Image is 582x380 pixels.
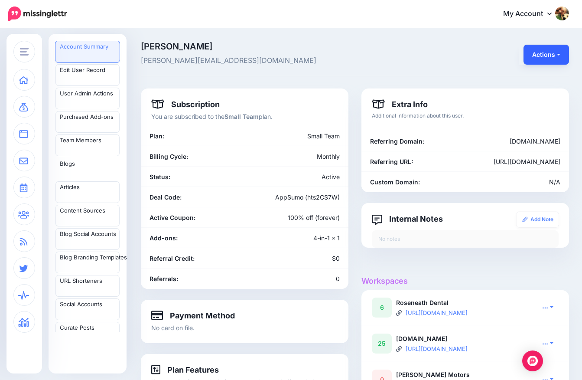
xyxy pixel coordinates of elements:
div: Monthly [245,151,347,161]
div: 100% off (forever) [245,213,347,223]
b: Roseneath Dental [396,299,449,306]
div: AppSumo (hts2CS7W) [245,192,347,202]
b: Referrals: [150,275,178,282]
b: Deal Code: [150,193,182,201]
b: Custom Domain: [370,178,420,186]
a: Social Accounts [55,298,120,320]
span: [PERSON_NAME][EMAIL_ADDRESS][DOMAIN_NAME] [141,55,422,66]
h4: Plan Features [151,364,219,375]
b: Billing Cycle: [150,153,188,160]
img: Missinglettr [8,7,67,21]
a: Purchased Add-ons [55,111,120,133]
b: Small Team [224,113,259,120]
a: My Account [494,3,569,25]
div: [URL][DOMAIN_NAME] [431,157,567,167]
div: 25 [372,334,392,354]
b: Status: [150,173,170,180]
b: Active Coupon: [150,214,195,221]
b: Plan: [150,132,164,140]
a: Curate Posts [55,322,120,344]
button: Actions [523,45,569,65]
div: Small Team [211,131,346,141]
h4: Workspaces [361,276,569,286]
a: [URL][DOMAIN_NAME] [406,345,468,352]
a: Team Members [55,134,120,156]
div: $0 [245,253,347,263]
a: Edit User Record [55,64,120,86]
b: Referring URL: [370,158,413,165]
b: [PERSON_NAME] Motors [396,371,470,378]
b: Referral Credit: [150,255,195,262]
div: N/A [431,177,567,187]
div: 6 [372,298,392,318]
a: Blog Branding Templates [55,252,120,273]
span: [PERSON_NAME] [141,42,422,51]
a: Blogs [55,158,120,180]
a: User Admin Actions [55,88,120,109]
a: Add Note [517,212,559,227]
b: Referring Domain: [370,138,424,145]
a: Blog Social Accounts [55,228,120,250]
div: 4-in-1 x 1 [211,233,346,243]
a: Articles [55,181,120,203]
h4: Payment Method [151,310,235,321]
h4: Subscription [151,99,220,109]
a: URL Shorteners [55,275,120,297]
a: Content Sources [55,205,120,226]
p: Additional information about this user. [372,111,559,120]
a: Account Summary [55,41,120,62]
b: [DOMAIN_NAME] [396,335,447,342]
b: Add-ons: [150,234,178,242]
div: Active [245,172,347,182]
div: No notes [372,230,559,248]
div: [DOMAIN_NAME] [431,136,567,146]
h4: Extra Info [372,99,428,109]
p: No card on file. [151,323,338,333]
span: 0 [336,275,340,282]
img: menu.png [20,48,29,56]
a: [URL][DOMAIN_NAME] [406,309,468,316]
p: You are subscribed to the plan. [151,111,338,121]
div: Open Intercom Messenger [522,351,543,371]
h4: Internal Notes [372,213,443,224]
